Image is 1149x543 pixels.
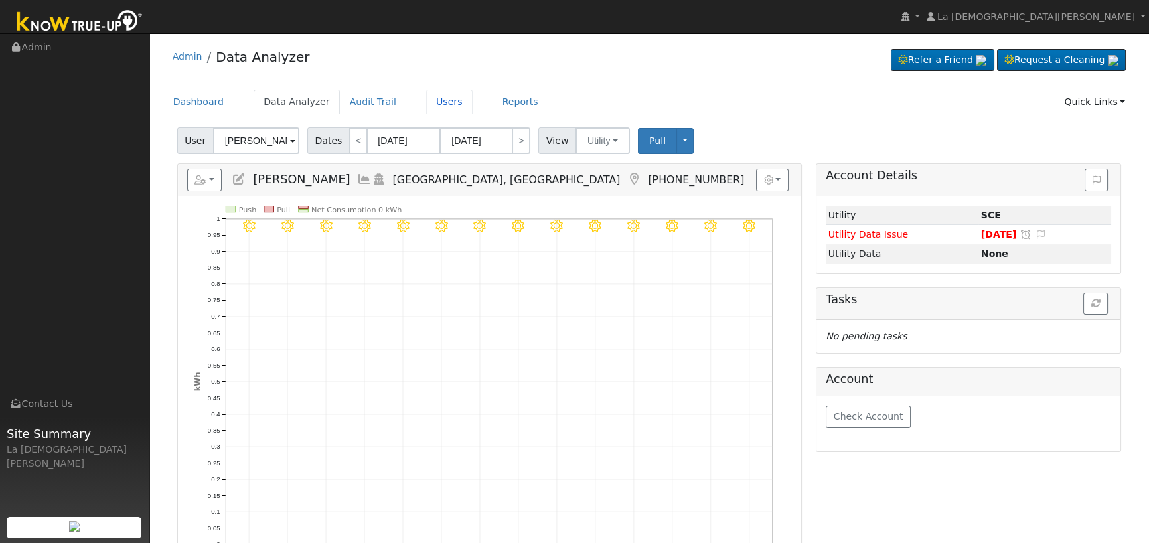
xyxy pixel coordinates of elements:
a: Multi-Series Graph [357,173,372,186]
a: Users [426,90,473,114]
span: [GEOGRAPHIC_DATA], [GEOGRAPHIC_DATA] [393,173,621,186]
a: > [512,127,530,154]
h5: Tasks [826,293,1111,307]
span: Check Account [834,411,903,422]
strong: ID: 1NQZXE4FT, authorized: None [981,210,1001,220]
button: Refresh [1083,293,1108,315]
td: Utility Data [826,244,978,264]
span: Dates [307,127,350,154]
strong: None [981,248,1008,259]
span: [PHONE_NUMBER] [648,173,744,186]
a: Audit Trail [340,90,406,114]
a: Data Analyzer [254,90,340,114]
div: La [DEMOGRAPHIC_DATA][PERSON_NAME] [7,443,142,471]
a: Login As (last 04/10/2025 8:11:07 AM) [372,173,386,186]
a: Dashboard [163,90,234,114]
button: Check Account [826,406,911,428]
span: La [DEMOGRAPHIC_DATA][PERSON_NAME] [937,11,1135,22]
span: Utility Data Issue [828,229,908,240]
span: User [177,127,214,154]
button: Pull [638,128,677,154]
img: retrieve [69,521,80,532]
a: Snooze this issue [1020,229,1032,240]
a: Reports [493,90,548,114]
button: Utility [575,127,630,154]
i: Edit Issue [1035,230,1047,239]
a: Quick Links [1054,90,1135,114]
a: Map [627,173,641,186]
span: [PERSON_NAME] [253,173,350,186]
h5: Account Details [826,169,1111,183]
td: Utility [826,206,978,225]
input: Select a User [213,127,299,154]
a: Data Analyzer [216,49,309,65]
a: < [349,127,368,154]
span: Site Summary [7,425,142,443]
button: Issue History [1085,169,1108,191]
img: Know True-Up [10,7,149,37]
a: Edit User (23944) [232,173,246,186]
span: Pull [649,135,666,146]
img: retrieve [1108,55,1118,66]
img: retrieve [976,55,986,66]
span: [DATE] [981,229,1017,240]
a: Refer a Friend [891,49,994,72]
a: Admin [173,51,202,62]
a: Request a Cleaning [997,49,1126,72]
h5: Account [826,372,1111,386]
span: View [538,127,576,154]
